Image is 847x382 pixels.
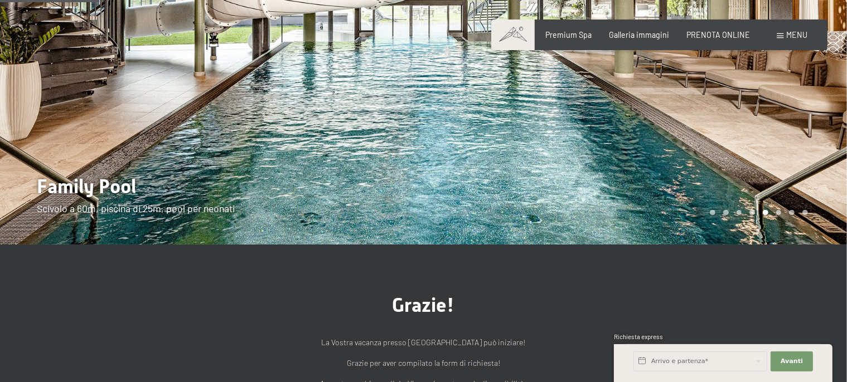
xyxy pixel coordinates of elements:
div: Carousel Page 2 [723,210,729,216]
p: La Vostra vacanza presso [GEOGRAPHIC_DATA] può iniziare! [178,336,669,349]
span: Grazie! [393,293,455,316]
a: Premium Spa [545,30,592,40]
div: Carousel Page 6 [776,210,782,216]
a: PRENOTA ONLINE [686,30,750,40]
span: Avanti [781,357,803,366]
div: Carousel Pagination [706,210,807,216]
a: Galleria immagini [609,30,669,40]
p: Grazie per aver compilato la form di richiesta! [178,357,669,370]
div: Carousel Page 3 [737,210,742,216]
div: Carousel Page 7 [789,210,795,216]
div: Carousel Page 4 [749,210,755,216]
div: Carousel Page 1 [710,210,715,216]
span: Menu [787,30,808,40]
button: Avanti [771,351,813,371]
span: Richiesta express [614,333,663,340]
div: Carousel Page 8 [802,210,808,216]
div: Carousel Page 5 (Current Slide) [763,210,768,216]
